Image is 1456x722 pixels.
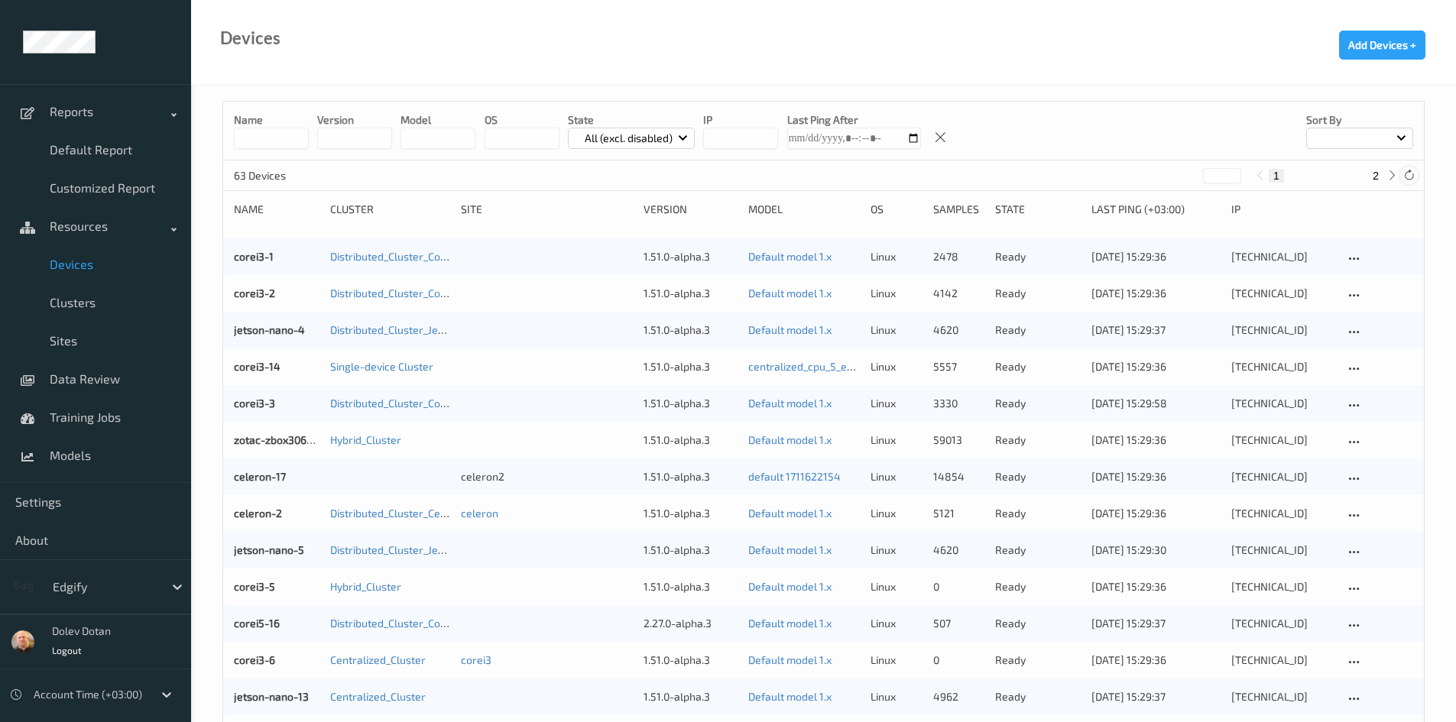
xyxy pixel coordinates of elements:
[748,433,832,446] a: Default model 1.x
[933,396,984,411] div: 3330
[330,653,426,666] a: Centralized_Cluster
[644,432,738,448] div: 1.51.0-alpha.3
[748,507,832,520] a: Default model 1.x
[644,202,738,217] div: version
[871,396,922,411] p: linux
[644,469,738,484] div: 1.51.0-alpha.3
[234,690,309,703] a: jetson-nano-13
[234,433,322,446] a: zotac-zbox3060-1
[1091,689,1220,704] div: [DATE] 15:29:37
[871,202,922,217] div: OS
[995,286,1081,301] p: ready
[644,322,738,338] div: 1.51.0-alpha.3
[933,652,984,668] div: 0
[330,580,401,593] a: Hybrid_Cluster
[995,469,1081,484] p: ready
[220,31,280,46] div: Devices
[1091,359,1220,374] div: [DATE] 15:29:36
[933,359,984,374] div: 5557
[933,689,984,704] div: 4962
[461,202,632,217] div: Site
[330,397,459,410] a: Distributed_Cluster_Corei3
[1231,542,1334,558] div: [TECHNICAL_ID]
[1231,249,1334,264] div: [TECHNICAL_ID]
[461,507,498,520] a: celeron
[933,286,984,301] div: 4142
[1231,469,1334,484] div: [TECHNICAL_ID]
[644,396,738,411] div: 1.51.0-alpha.3
[933,249,984,264] div: 2478
[579,131,678,146] p: All (excl. disabled)
[330,250,459,263] a: Distributed_Cluster_Corei3
[1368,169,1383,183] button: 2
[234,507,282,520] a: celeron-2
[1306,112,1413,128] p: Sort by
[234,112,309,128] p: Name
[871,359,922,374] p: linux
[933,432,984,448] div: 59013
[995,322,1081,338] p: ready
[330,690,426,703] a: Centralized_Cluster
[871,249,922,264] p: linux
[748,653,832,666] a: Default model 1.x
[748,250,832,263] a: Default model 1.x
[1091,202,1220,217] div: Last Ping (+03:00)
[748,470,841,483] a: default 1711622154
[871,432,922,448] p: linux
[234,617,280,630] a: corei5-16
[1091,432,1220,448] div: [DATE] 15:29:36
[234,287,275,299] a: corei3-2
[933,469,984,484] div: 14854
[933,322,984,338] div: 4620
[748,690,832,703] a: Default model 1.x
[933,202,984,217] div: Samples
[330,507,466,520] a: Distributed_Cluster_Celeron
[703,112,778,128] p: IP
[995,542,1081,558] p: ready
[330,433,401,446] a: Hybrid_Cluster
[1231,616,1334,631] div: [TECHNICAL_ID]
[748,287,832,299] a: Default model 1.x
[234,202,319,217] div: Name
[330,543,485,556] a: Distributed_Cluster_JetsonNano
[995,432,1081,448] p: ready
[1091,396,1220,411] div: [DATE] 15:29:58
[748,397,832,410] a: Default model 1.x
[933,506,984,521] div: 5121
[871,469,922,484] p: linux
[461,469,632,484] div: celeron2
[1091,506,1220,521] div: [DATE] 15:29:36
[1339,31,1425,60] button: Add Devices +
[1091,616,1220,631] div: [DATE] 15:29:37
[995,249,1081,264] p: ready
[995,396,1081,411] p: ready
[1231,689,1334,704] div: [TECHNICAL_ID]
[1091,322,1220,338] div: [DATE] 15:29:37
[1091,542,1220,558] div: [DATE] 15:29:30
[995,579,1081,594] p: ready
[748,202,860,217] div: Model
[871,542,922,558] p: linux
[1091,286,1220,301] div: [DATE] 15:29:36
[871,689,922,704] p: linux
[787,112,921,128] p: Last Ping After
[234,470,286,483] a: celeron-17
[234,323,305,336] a: jetson-nano-4
[234,397,275,410] a: corei3-3
[234,580,275,593] a: corei3-5
[995,689,1081,704] p: ready
[330,287,459,299] a: Distributed_Cluster_Corei3
[234,250,274,263] a: corei3-1
[644,359,738,374] div: 1.51.0-alpha.3
[330,323,485,336] a: Distributed_Cluster_JetsonNano
[1231,286,1334,301] div: [TECHNICAL_ID]
[317,112,392,128] p: version
[1091,579,1220,594] div: [DATE] 15:29:36
[748,323,832,336] a: Default model 1.x
[871,322,922,338] p: linux
[748,617,832,630] a: Default model 1.x
[1231,322,1334,338] div: [TECHNICAL_ID]
[1231,202,1334,217] div: ip
[1231,432,1334,448] div: [TECHNICAL_ID]
[995,652,1081,668] p: ready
